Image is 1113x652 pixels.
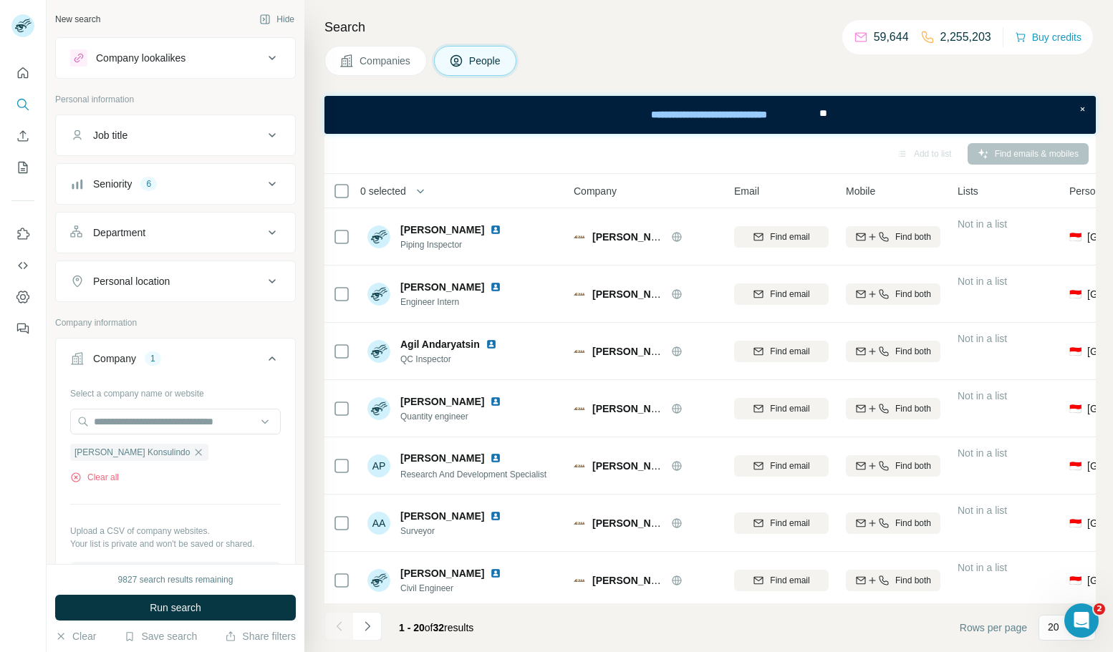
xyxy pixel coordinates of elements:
[734,184,759,198] span: Email
[592,575,734,586] span: [PERSON_NAME] Konsulindo
[93,225,145,240] div: Department
[55,13,100,26] div: New search
[770,402,809,415] span: Find email
[1069,573,1081,588] span: 🇮🇩
[940,29,991,46] p: 2,255,203
[1069,516,1081,530] span: 🇮🇩
[1069,344,1081,359] span: 🇮🇩
[592,288,734,300] span: [PERSON_NAME] Konsulindo
[56,341,295,381] button: Company1
[574,184,617,198] span: Company
[118,573,233,586] div: 9827 search results remaining
[1094,603,1105,615] span: 2
[734,226,829,248] button: Find email
[958,184,978,198] span: Lists
[367,225,390,248] img: Avatar
[399,622,425,633] span: 1 - 20
[93,128,127,142] div: Job title
[70,525,281,537] p: Upload a CSV of company websites.
[734,455,829,477] button: Find email
[574,346,585,357] img: Logo of Wahana Krida Konsulindo
[1048,620,1059,634] p: 20
[400,337,480,351] span: Agil Andaryatsin
[11,284,34,310] button: Dashboard
[592,403,734,414] span: [PERSON_NAME] Konsulindo
[96,51,185,65] div: Company lookalikes
[574,231,585,243] img: Logo of Wahana Krida Konsulindo
[490,224,501,235] img: LinkedIn logo
[367,512,390,535] div: AA
[150,600,201,615] span: Run search
[93,274,170,288] div: Personal location
[11,221,34,247] button: Use Surfe on LinkedIn
[93,177,132,191] div: Seniority
[770,288,809,301] span: Find email
[70,562,281,588] button: Upload a list of companies
[734,283,829,305] button: Find email
[846,184,875,198] span: Mobile
[895,345,931,358] span: Find both
[846,398,940,419] button: Find both
[124,629,197,643] button: Save search
[11,155,34,180] button: My lists
[469,54,502,68] span: People
[574,288,585,300] img: Logo of Wahana Krida Konsulindo
[400,469,546,480] span: Research And Development Specialist
[367,283,390,306] img: Avatar
[574,460,585,472] img: Logo of Wahana Krida Konsulindo
[145,352,161,365] div: 1
[846,283,940,305] button: Find both
[958,505,1007,516] span: Not in a list
[70,537,281,550] p: Your list is private and won't be saved or shared.
[1069,402,1081,416] span: 🇮🇩
[55,93,296,106] p: Personal information
[55,595,296,621] button: Run search
[400,509,484,523] span: [PERSON_NAME]
[56,264,295,298] button: Personal location
[895,402,931,415] span: Find both
[11,316,34,341] button: Feedback
[958,447,1007,459] span: Not in a list
[353,612,382,641] button: Navigate to next page
[1069,287,1081,301] span: 🇮🇩
[360,184,406,198] span: 0 selected
[490,281,501,293] img: LinkedIn logo
[490,452,501,464] img: LinkedIn logo
[11,123,34,149] button: Enrich CSV
[140,177,157,190] div: 6
[734,341,829,362] button: Find email
[958,218,1007,230] span: Not in a list
[11,60,34,86] button: Quick start
[367,397,390,420] img: Avatar
[958,276,1007,287] span: Not in a list
[55,629,96,643] button: Clear
[70,381,281,400] div: Select a company name or website
[400,566,484,580] span: [PERSON_NAME]
[360,54,412,68] span: Companies
[734,398,829,419] button: Find email
[11,253,34,278] button: Use Surfe API
[400,582,507,595] span: Civil Engineer
[55,316,296,329] p: Company information
[895,288,931,301] span: Find both
[770,574,809,587] span: Find email
[1015,27,1081,47] button: Buy credits
[734,512,829,534] button: Find email
[486,339,497,350] img: LinkedIn logo
[592,517,734,529] span: [PERSON_NAME] Konsulindo
[895,230,931,243] span: Find both
[1064,603,1099,638] iframe: Intercom live chat
[574,403,585,414] img: Logo of Wahana Krida Konsulindo
[846,226,940,248] button: Find both
[93,351,136,366] div: Company
[367,569,390,592] img: Avatar
[400,525,507,537] span: Surveyor
[249,9,304,30] button: Hide
[400,296,507,308] span: Engineer Intern
[895,574,931,587] span: Find both
[846,570,940,591] button: Find both
[490,510,501,522] img: LinkedIn logo
[56,41,295,75] button: Company lookalikes
[400,353,503,366] span: QC Inspector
